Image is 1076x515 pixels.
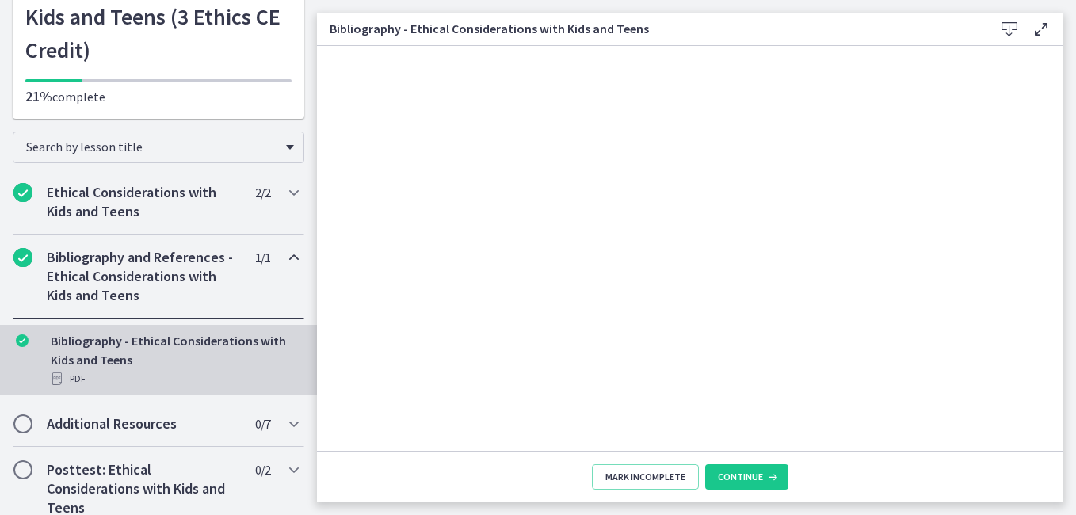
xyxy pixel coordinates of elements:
i: Completed [13,183,32,202]
h3: Bibliography - Ethical Considerations with Kids and Teens [330,19,968,38]
span: Continue [718,471,763,483]
div: Search by lesson title [13,132,304,163]
h2: Additional Resources [47,414,240,433]
span: 2 / 2 [255,183,270,202]
span: Search by lesson title [26,139,278,154]
span: 0 / 2 [255,460,270,479]
h2: Ethical Considerations with Kids and Teens [47,183,240,221]
span: 1 / 1 [255,248,270,267]
span: Mark Incomplete [605,471,685,483]
span: 21% [25,87,52,105]
div: Bibliography - Ethical Considerations with Kids and Teens [51,331,298,388]
i: Completed [13,248,32,267]
span: 0 / 7 [255,414,270,433]
button: Mark Incomplete [592,464,699,490]
button: Continue [705,464,788,490]
p: complete [25,87,292,106]
div: PDF [51,369,298,388]
h2: Bibliography and References - Ethical Considerations with Kids and Teens [47,248,240,305]
i: Completed [16,334,29,347]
